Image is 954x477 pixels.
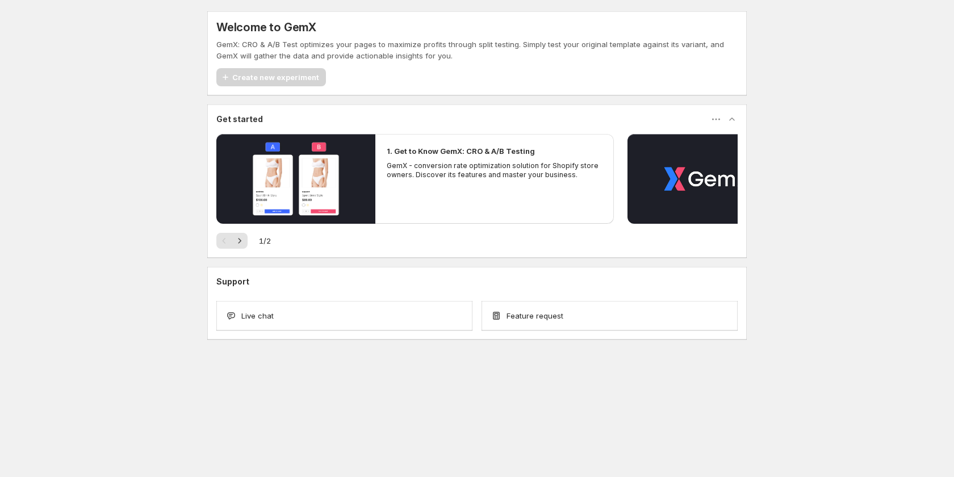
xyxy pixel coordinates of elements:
p: GemX: CRO & A/B Test optimizes your pages to maximize profits through split testing. Simply test ... [216,39,738,61]
h5: Welcome to GemX [216,20,316,34]
p: GemX - conversion rate optimization solution for Shopify store owners. Discover its features and ... [387,161,602,179]
h2: 1. Get to Know GemX: CRO & A/B Testing [387,145,535,157]
span: 1 / 2 [259,235,271,246]
h3: Support [216,276,249,287]
h3: Get started [216,114,263,125]
span: Feature request [507,310,563,321]
span: Live chat [241,310,274,321]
